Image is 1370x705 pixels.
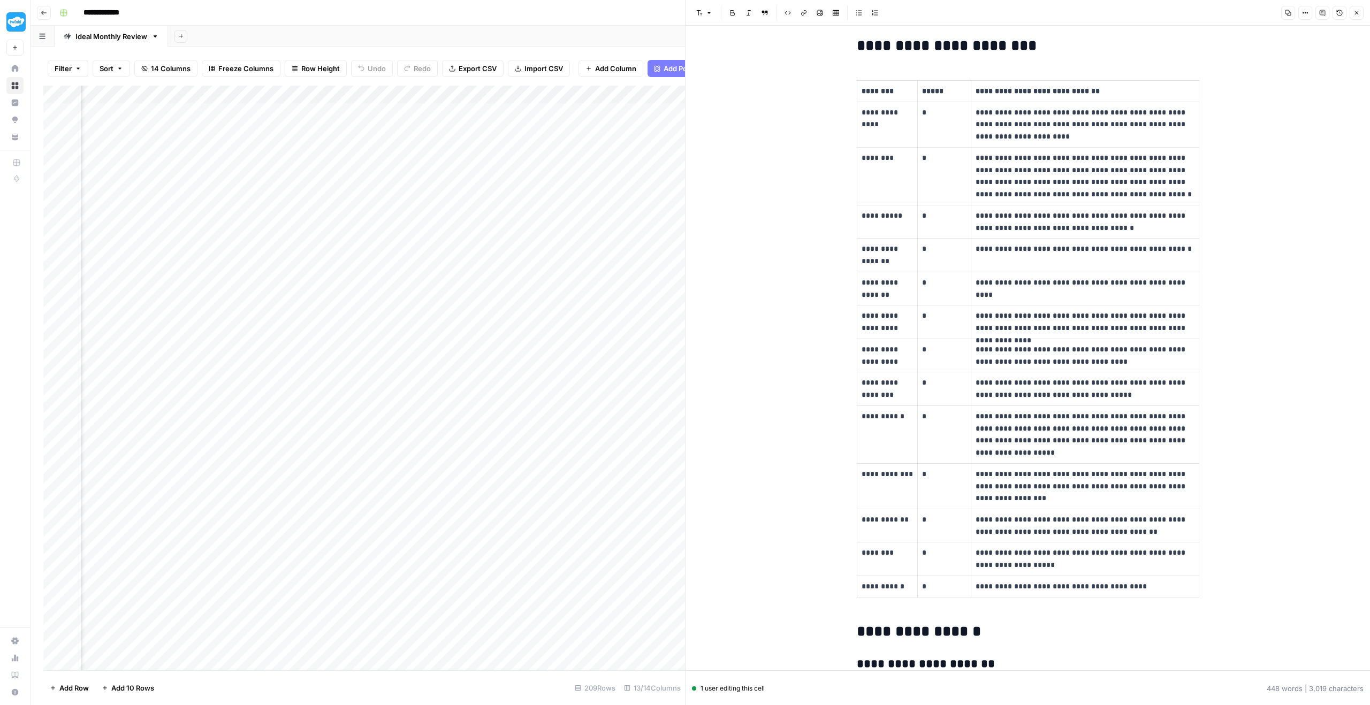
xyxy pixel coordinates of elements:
a: Insights [6,94,24,111]
span: Export CSV [459,63,497,74]
a: Home [6,60,24,77]
button: Redo [397,60,438,77]
span: 14 Columns [151,63,191,74]
a: Your Data [6,128,24,145]
button: Add Power Agent [648,60,728,77]
span: Add 10 Rows [111,683,154,693]
button: Add Column [579,60,643,77]
span: Add Row [59,683,89,693]
button: 14 Columns [134,60,197,77]
span: Row Height [301,63,340,74]
button: Filter [48,60,88,77]
a: Settings [6,632,24,649]
span: Filter [55,63,72,74]
button: Freeze Columns [202,60,280,77]
div: 1 user editing this cell [692,684,765,693]
span: Import CSV [524,63,563,74]
button: Sort [93,60,130,77]
button: Export CSV [442,60,504,77]
button: Add Row [43,679,95,696]
img: Twinkl Logo [6,12,26,32]
div: 13/14 Columns [620,679,685,696]
a: Opportunities [6,111,24,128]
span: Freeze Columns [218,63,273,74]
button: Workspace: Twinkl [6,9,24,35]
a: Ideal Monthly Review [55,26,168,47]
div: 448 words | 3,019 characters [1267,683,1364,694]
button: Help + Support [6,684,24,701]
span: Sort [100,63,113,74]
button: Import CSV [508,60,570,77]
a: Usage [6,649,24,666]
span: Add Power Agent [664,63,722,74]
div: 209 Rows [570,679,620,696]
div: Ideal Monthly Review [75,31,147,42]
span: Undo [368,63,386,74]
button: Row Height [285,60,347,77]
button: Add 10 Rows [95,679,161,696]
a: Learning Hub [6,666,24,684]
span: Add Column [595,63,636,74]
a: Browse [6,77,24,94]
span: Redo [414,63,431,74]
button: Undo [351,60,393,77]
